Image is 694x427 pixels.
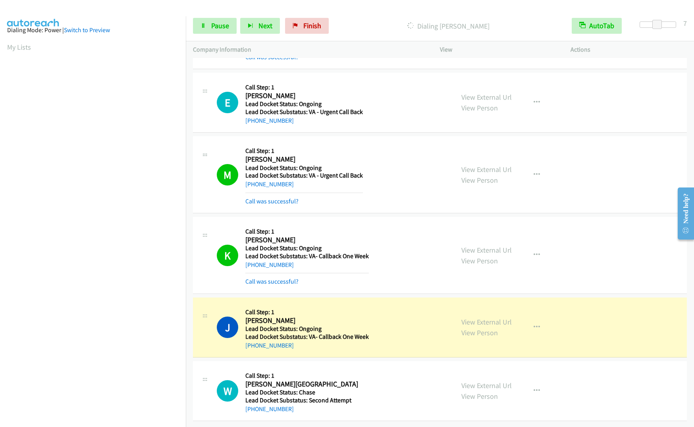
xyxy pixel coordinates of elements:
h1: M [217,164,238,185]
p: Actions [571,45,687,54]
h1: J [217,317,238,338]
span: Pause [211,21,229,30]
a: Finish [285,18,329,34]
a: Pause [193,18,237,34]
a: View Person [461,176,498,185]
a: Call was successful? [245,53,299,61]
h5: Lead Docket Substatus: VA - Urgent Call Back [245,108,363,116]
a: View External Url [461,381,512,390]
div: Dialing Mode: Power | [7,25,179,35]
h5: Call Step: 1 [245,147,363,155]
h2: [PERSON_NAME] [245,316,369,325]
a: Call was successful? [245,197,299,205]
a: View Person [461,328,498,337]
a: Switch to Preview [64,26,110,34]
a: View External Url [461,165,512,174]
h1: W [217,380,238,402]
h5: Lead Docket Status: Ongoing [245,244,369,252]
a: [PHONE_NUMBER] [245,180,294,188]
p: View [440,45,556,54]
h5: Lead Docket Substatus: Second Attempt [245,396,358,404]
p: Dialing [PERSON_NAME] [339,21,557,31]
h5: Call Step: 1 [245,83,363,91]
h2: [PERSON_NAME] [245,91,363,100]
h5: Lead Docket Status: Ongoing [245,325,369,333]
iframe: Resource Center [671,182,694,245]
a: View Person [461,392,498,401]
h5: Call Step: 1 [245,372,358,380]
h1: K [217,245,238,266]
a: [PHONE_NUMBER] [245,342,294,349]
a: View Person [461,256,498,265]
a: Call was successful? [245,278,299,285]
h2: [PERSON_NAME][GEOGRAPHIC_DATA] [245,380,358,389]
h5: Call Step: 1 [245,228,369,236]
a: [PHONE_NUMBER] [245,405,294,413]
p: Company Information [193,45,426,54]
div: The call is yet to be attempted [217,92,238,113]
a: [PHONE_NUMBER] [245,117,294,124]
div: 7 [683,18,687,29]
h2: [PERSON_NAME] [245,155,363,164]
span: Next [258,21,272,30]
h5: Lead Docket Substatus: VA - Urgent Call Back [245,172,363,180]
h5: Call Step: 1 [245,308,369,316]
h5: Lead Docket Substatus: VA- Callback One Week [245,252,369,260]
a: View External Url [461,93,512,102]
h2: [PERSON_NAME] [245,236,369,245]
a: View External Url [461,245,512,255]
h5: Lead Docket Substatus: VA- Callback One Week [245,333,369,341]
a: View External Url [461,317,512,327]
h5: Lead Docket Status: Ongoing [245,100,363,108]
a: [PHONE_NUMBER] [245,261,294,269]
h5: Lead Docket Status: Chase [245,388,358,396]
a: View Person [461,103,498,112]
span: Finish [303,21,321,30]
h5: Lead Docket Status: Ongoing [245,164,363,172]
a: My Lists [7,43,31,52]
div: The call is yet to be attempted [217,380,238,402]
button: Next [240,18,280,34]
button: AutoTab [572,18,622,34]
h1: E [217,92,238,113]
